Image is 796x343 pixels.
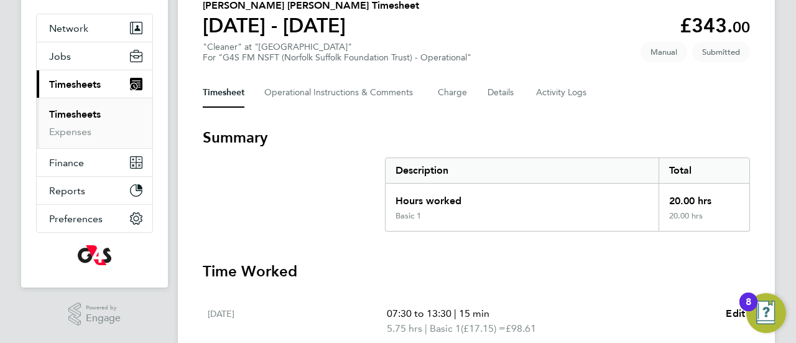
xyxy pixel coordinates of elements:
[203,13,419,38] h1: [DATE] - [DATE]
[488,78,516,108] button: Details
[86,303,121,313] span: Powered by
[659,184,749,211] div: 20.00 hrs
[659,211,749,231] div: 20.00 hrs
[49,108,101,120] a: Timesheets
[37,14,152,42] button: Network
[37,42,152,70] button: Jobs
[37,149,152,176] button: Finance
[49,50,71,62] span: Jobs
[454,308,456,319] span: |
[37,177,152,204] button: Reports
[430,321,461,336] span: Basic 1
[49,126,91,138] a: Expenses
[692,42,750,62] span: This timesheet is Submitted.
[459,308,489,319] span: 15 min
[746,302,751,318] div: 8
[37,98,152,148] div: Timesheets
[680,14,750,37] app-decimal: £343.
[208,306,387,336] div: [DATE]
[659,158,749,183] div: Total
[506,322,536,334] span: £98.61
[68,303,121,326] a: Powered byEngage
[641,42,687,62] span: This timesheet was manually created.
[203,42,471,63] div: "Cleaner" at "[GEOGRAPHIC_DATA]"
[78,245,111,265] img: g4s-logo-retina.png
[386,184,659,211] div: Hours worked
[726,306,745,321] a: Edit
[264,78,418,108] button: Operational Instructions & Comments
[49,78,101,90] span: Timesheets
[438,78,468,108] button: Charge
[37,70,152,98] button: Timesheets
[726,308,745,319] span: Edit
[387,322,422,334] span: 5.75 hrs
[203,78,244,108] button: Timesheet
[49,22,88,34] span: Network
[49,185,85,197] span: Reports
[461,322,506,334] span: (£17.15) =
[746,293,786,333] button: Open Resource Center, 8 new notifications
[387,308,451,319] span: 07:30 to 13:30
[203,261,750,281] h3: Time Worked
[36,245,153,265] a: Go to home page
[49,157,84,169] span: Finance
[396,211,421,221] div: Basic 1
[86,313,121,324] span: Engage
[203,52,471,63] div: For "G4S FM NSFT (Norfolk Suffolk Foundation Trust) - Operational"
[49,213,103,225] span: Preferences
[386,158,659,183] div: Description
[203,128,750,148] h3: Summary
[37,205,152,232] button: Preferences
[733,18,750,36] span: 00
[536,78,588,108] button: Activity Logs
[425,322,427,334] span: |
[385,157,750,232] div: Summary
